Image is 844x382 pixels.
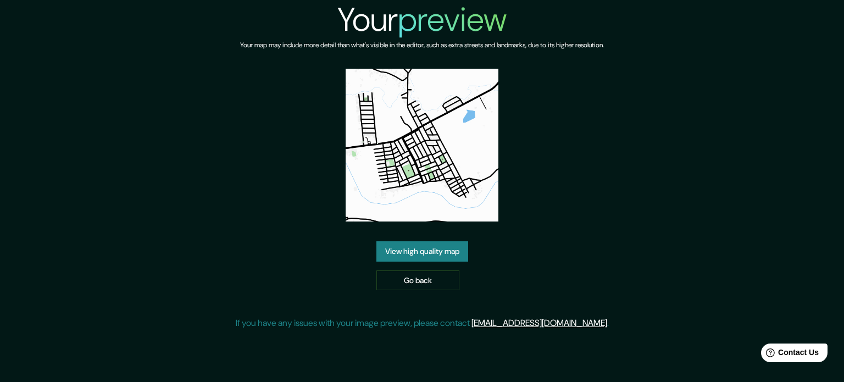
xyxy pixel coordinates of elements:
a: View high quality map [376,241,468,262]
a: Go back [376,270,459,291]
h6: Your map may include more detail than what's visible in the editor, such as extra streets and lan... [240,40,604,51]
iframe: Help widget launcher [746,339,832,370]
img: created-map-preview [346,69,498,222]
p: If you have any issues with your image preview, please contact . [236,317,609,330]
a: [EMAIL_ADDRESS][DOMAIN_NAME] [471,317,607,329]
